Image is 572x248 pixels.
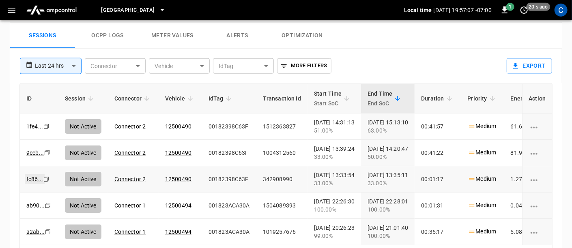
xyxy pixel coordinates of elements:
[314,126,355,135] div: 51.00%
[522,84,552,113] th: Action
[65,145,101,160] div: Not Active
[43,148,52,157] div: copy
[415,140,461,166] td: 00:41:22
[20,84,58,113] th: ID
[165,123,191,130] a: 12500490
[468,175,497,183] p: Medium
[202,113,256,140] td: 00182398C63F
[529,228,546,236] div: charging session options
[468,201,497,210] p: Medium
[529,149,546,157] div: charging session options
[511,94,540,103] span: Energy
[256,219,308,245] td: 1019257676
[65,94,96,103] span: Session
[368,89,392,108] div: End Time
[404,6,432,14] p: Local time
[26,229,45,235] a: a2ab...
[256,113,308,140] td: 1512363827
[468,94,498,103] span: Priority
[65,119,101,134] div: Not Active
[314,205,355,214] div: 100.00%
[65,224,101,239] div: Not Active
[504,113,546,140] td: 61.65 kWh
[314,118,355,135] div: [DATE] 14:31:13
[114,150,146,156] a: Connector 2
[44,201,52,210] div: copy
[75,23,140,49] button: Ocpp logs
[202,166,256,192] td: 00182398C63F
[504,192,546,219] td: 0.04 kWh
[101,6,155,15] span: [GEOGRAPHIC_DATA]
[368,232,408,240] div: 100.00%
[114,94,152,103] span: Connector
[314,89,353,108] span: Start TimeStart SoC
[65,172,101,186] div: Not Active
[368,205,408,214] div: 100.00%
[368,89,403,108] span: End TimeEnd SoC
[468,148,497,157] p: Medium
[468,227,497,236] p: Medium
[114,176,146,182] a: Connector 2
[314,179,355,187] div: 33.00%
[507,58,552,74] button: Export
[10,23,75,49] button: Sessions
[314,197,355,214] div: [DATE] 22:26:30
[277,58,331,74] button: More Filters
[368,171,408,187] div: [DATE] 13:35:11
[256,84,308,113] th: Transaction Id
[527,3,550,11] span: 20 s ago
[504,166,546,192] td: 1.27 kWh
[314,153,355,161] div: 33.00%
[314,232,355,240] div: 99.00%
[415,192,461,219] td: 00:01:31
[468,122,497,130] p: Medium
[25,174,45,184] a: fc86...
[114,202,146,209] a: Connector 1
[368,197,408,214] div: [DATE] 22:28:01
[368,179,408,187] div: 33.00%
[65,198,101,213] div: Not Active
[518,4,531,17] button: set refresh interval
[98,2,168,18] button: [GEOGRAPHIC_DATA]
[415,219,461,245] td: 00:35:17
[368,224,408,240] div: [DATE] 21:01:40
[555,4,568,17] div: profile-icon
[114,123,146,130] a: Connector 2
[43,175,51,184] div: copy
[368,98,392,108] p: End SoC
[506,3,514,11] span: 1
[26,123,43,130] a: 1fe4...
[529,122,546,130] div: charging session options
[270,23,335,49] button: Optimization
[529,175,546,183] div: charging session options
[314,89,342,108] div: Start Time
[368,126,408,135] div: 63.00%
[529,201,546,210] div: charging session options
[114,229,146,235] a: Connector 1
[44,227,52,236] div: copy
[43,122,51,131] div: copy
[504,219,546,245] td: 5.08 kWh
[314,224,355,240] div: [DATE] 20:26:23
[415,113,461,140] td: 00:41:57
[314,145,355,161] div: [DATE] 13:39:24
[202,140,256,166] td: 00182398C63F
[140,23,205,49] button: Meter Values
[504,140,546,166] td: 81.92 kWh
[314,171,355,187] div: [DATE] 13:33:54
[26,202,45,209] a: ab90...
[415,166,461,192] td: 00:01:17
[256,192,308,219] td: 1504089393
[368,118,408,135] div: [DATE] 15:13:10
[205,23,270,49] button: Alerts
[165,150,191,156] a: 12500490
[202,192,256,219] td: 001823ACA30A
[434,6,492,14] p: [DATE] 19:57:07 -07:00
[35,58,82,74] div: Last 24 hrs
[26,150,44,156] a: 9ccb...
[421,94,454,103] span: Duration
[314,98,342,108] p: Start SoC
[368,153,408,161] div: 50.00%
[368,145,408,161] div: [DATE] 14:20:47
[256,140,308,166] td: 1004312560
